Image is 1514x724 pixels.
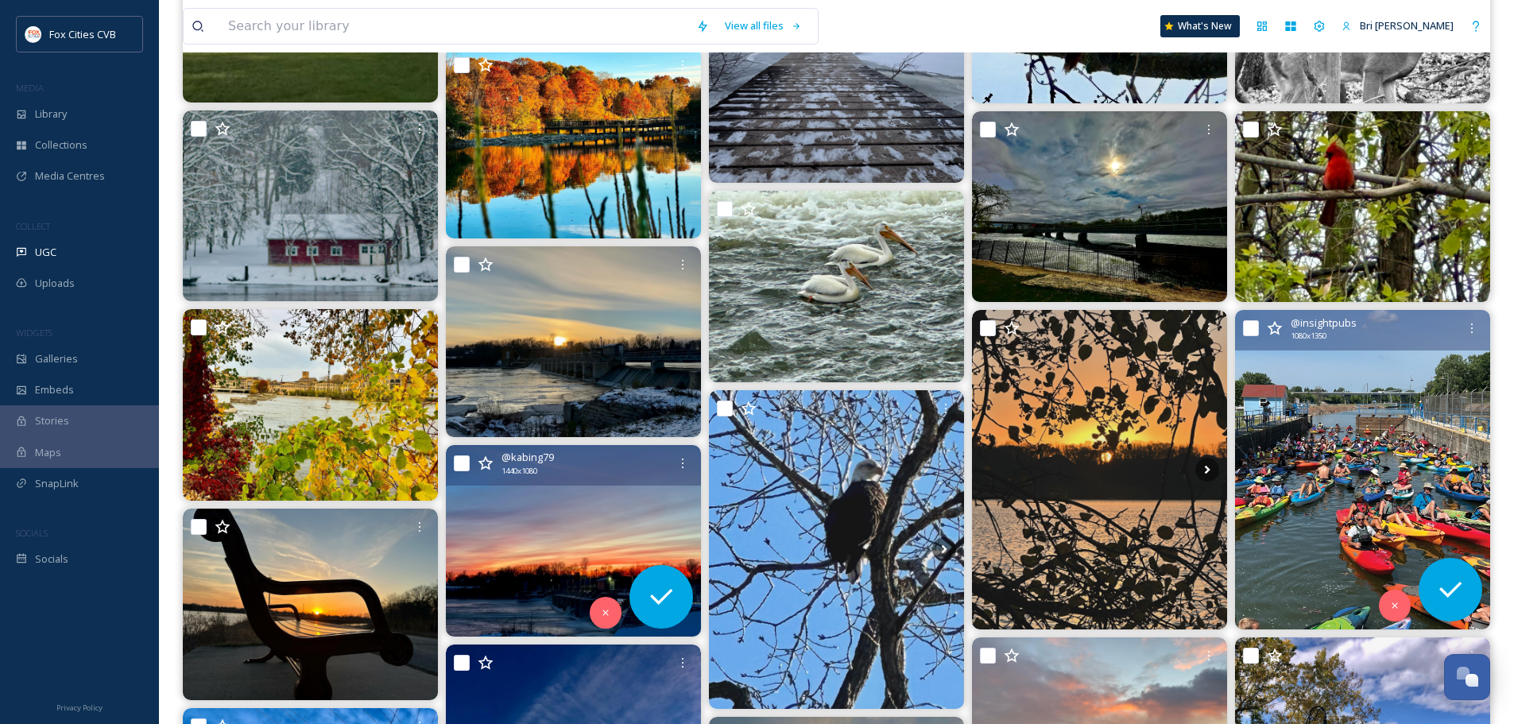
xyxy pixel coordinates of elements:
[220,9,688,44] input: Search your library
[35,137,87,153] span: Collections
[49,27,116,41] span: Fox Cities CVB
[35,276,75,291] span: Uploads
[25,26,41,42] img: images.png
[35,106,67,122] span: Library
[183,309,438,501] img: On October 30,2024 it is 70 degrees at 7:30am so I took a fall colors run along the Fox River in ...
[35,245,56,260] span: UGC
[16,327,52,339] span: WIDGETS
[1444,654,1490,700] button: Open Chat
[1235,310,1490,629] img: At its height of popularity, the Northeast Wisconsin Paddlers’ “Park to Park” paddle saw nearly 2...
[35,552,68,567] span: Socials
[1334,10,1462,41] a: Bri [PERSON_NAME]
[35,476,79,491] span: SnapLink
[56,697,103,716] a: Privacy Policy
[446,445,701,637] img: Good Monday evening from this Fox River Lock and Dam 12/26/2022 #foxriver #wisconsinsunset #wisco...
[501,450,554,465] span: @ kabing79
[709,191,964,382] img: Enjoyed the wild birds and wild flowers on my walk along the Fox River today after last night’s s...
[35,413,69,428] span: Stories
[709,390,964,709] img: Bald Eagle season is here so it’s time for take off🦅………. My fun walk along the Fox River today 11...
[16,82,44,94] span: MEDIA
[1360,18,1454,33] span: Bri [PERSON_NAME]
[35,168,105,184] span: Media Centres
[1160,15,1240,37] a: What's New
[972,111,1227,303] img: My morning walk along the Fox River as the rain clouds start to roll in 🌧️ #downtownappleton #fox...
[183,509,438,700] img: Walking the local trail along the Fox River during Tuesday night’s sunset 🌅 #heritageparkwaytrail...
[16,220,50,232] span: COLLECT
[56,703,103,713] span: Privacy Policy
[183,110,438,302] img: It is 18 degrees and 4 degrees windchill but that’s a heatwave compared to the next few days so a...
[446,47,701,238] img: Pre sunset and pre Badgers Game, I took a quick walk along the Fox River in Appleton. From Lutz P...
[446,246,701,438] img: Watching Tuesday night’s sun go down over the Fox River Lock and Dam in Little Chute #foxriver #f...
[717,10,810,41] a: View all files
[1235,111,1490,303] img: Me and the wildlife enjoying a 10K PowerWalk along the Fox River this morning😎 #foxcitieswi #foxc...
[35,382,74,397] span: Embeds
[35,445,61,460] span: Maps
[16,527,48,539] span: SOCIALS
[1291,316,1357,331] span: @ insightpubs
[972,310,1227,629] img: Getting in some steps along the Fox River as the sun comes up. Happy Wednesday all!!🌞 #foxriverwi...
[35,351,78,366] span: Galleries
[501,466,537,477] span: 1440 x 1080
[1291,331,1326,342] span: 1080 x 1350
